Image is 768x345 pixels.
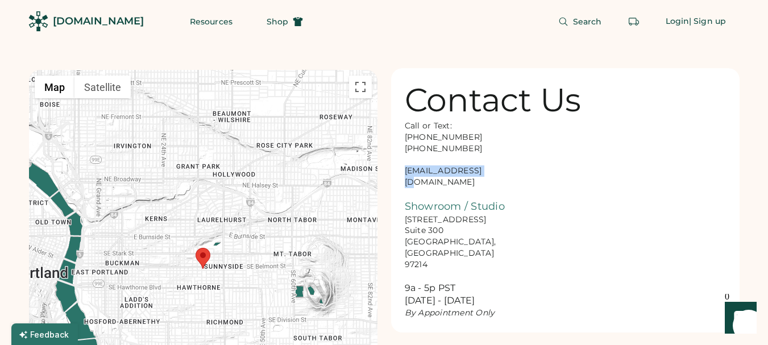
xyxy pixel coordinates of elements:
div: | Sign up [689,16,726,27]
span: Search [573,18,602,26]
img: Rendered Logo - Screens [28,11,48,31]
button: Show street map [35,76,74,98]
font: Showroom / Studio [405,200,505,213]
button: Shop [253,10,317,33]
font: 9a - 5p PST [DATE] - [DATE] [405,282,475,306]
button: Toggle fullscreen view [349,76,372,98]
button: Resources [176,10,246,33]
button: Search [545,10,616,33]
button: Show satellite imagery [74,76,131,98]
div: Contact Us [405,82,582,118]
button: Retrieve an order [622,10,645,33]
div: Call or Text: [PHONE_NUMBER] [PHONE_NUMBER] [EMAIL_ADDRESS][DOMAIN_NAME] [STREET_ADDRESS] Suite 3... [405,120,518,319]
iframe: Front Chat [714,294,763,343]
span: Shop [267,18,288,26]
div: [DOMAIN_NAME] [53,14,144,28]
div: Login [666,16,690,27]
em: By Appointment Only [405,307,495,318]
